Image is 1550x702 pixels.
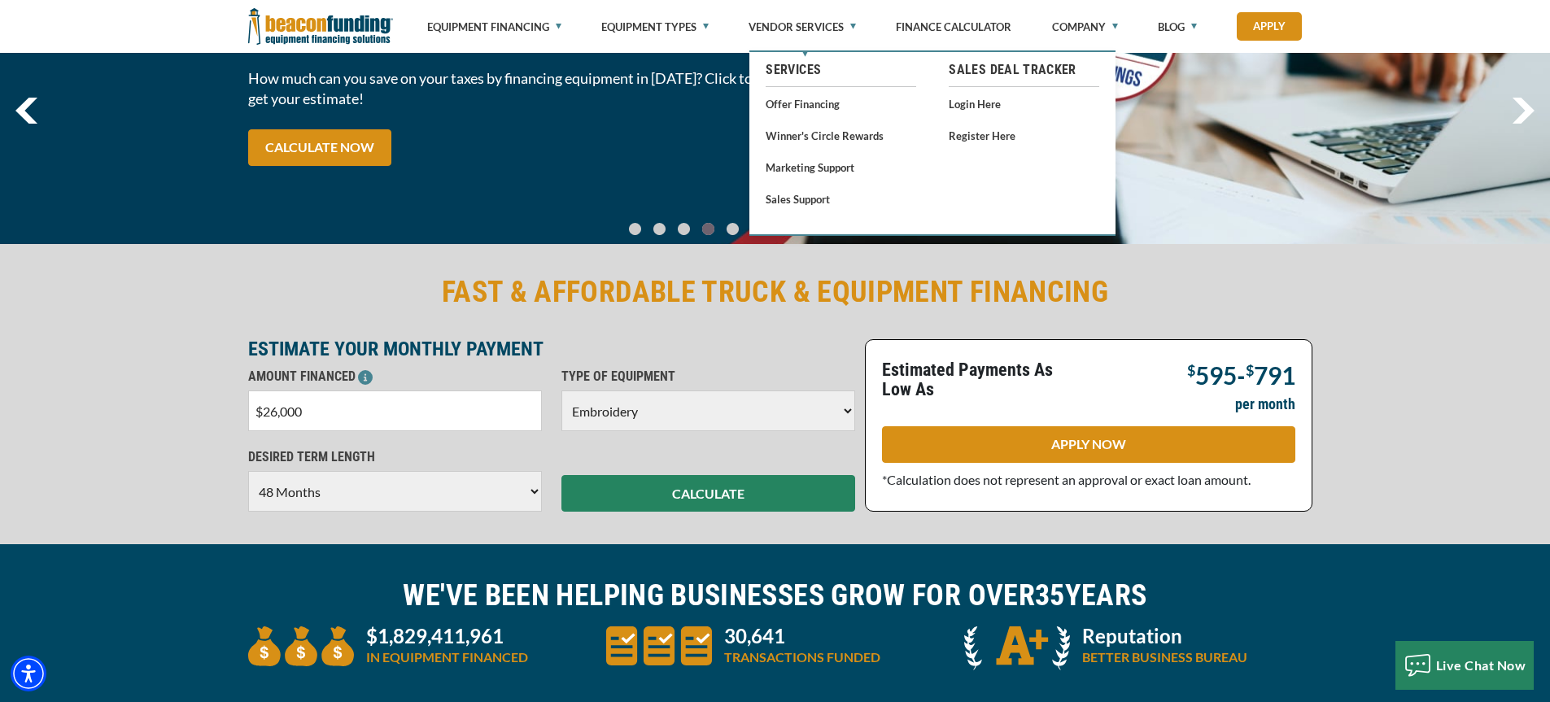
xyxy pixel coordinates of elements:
[674,222,693,236] a: Go To Slide 2
[882,426,1295,463] a: APPLY NOW
[747,222,766,236] a: Go To Slide 5
[366,647,528,667] p: IN EQUIPMENT FINANCED
[724,647,880,667] p: TRANSACTIONS FUNDED
[766,157,916,177] a: Marketing Support
[561,367,855,386] p: TYPE OF EQUIPMENT
[1512,98,1535,124] a: next
[949,60,1099,80] a: Sales Deal Tracker
[248,577,1303,614] h2: WE'VE BEEN HELPING BUSINESSES GROW FOR OVER YEARS
[366,626,528,646] p: $1,829,411,961
[1195,360,1237,390] span: 595
[766,189,916,209] a: Sales Support
[882,472,1251,487] span: *Calculation does not represent an approval or exact loan amount.
[949,125,1099,146] a: Register Here
[11,656,46,691] div: Accessibility Menu
[949,94,1099,114] a: Login Here
[1512,98,1535,124] img: Right Navigator
[698,222,718,236] a: Go To Slide 3
[606,626,712,665] img: three document icons to convery large amount of transactions funded
[1254,360,1295,390] span: 791
[248,273,1303,311] h2: FAST & AFFORDABLE TRUCK & EQUIPMENT FINANCING
[248,129,391,166] a: CALCULATE NOW
[766,60,916,80] a: Services
[1035,578,1065,613] span: 35
[1187,360,1295,386] p: -
[649,222,669,236] a: Go To Slide 1
[1246,361,1254,379] span: $
[248,68,766,109] span: How much can you save on your taxes by financing equipment in [DATE]? Click to get your estimate!
[625,222,644,236] a: Go To Slide 0
[248,367,542,386] p: AMOUNT FINANCED
[1395,641,1535,690] button: Live Chat Now
[1436,657,1526,673] span: Live Chat Now
[561,475,855,512] button: CALCULATE
[248,447,542,467] p: DESIRED TERM LENGTH
[248,339,855,359] p: ESTIMATE YOUR MONTHLY PAYMENT
[1187,361,1195,379] span: $
[882,360,1079,399] p: Estimated Payments As Low As
[964,626,1070,670] img: A + icon
[1082,626,1247,646] p: Reputation
[1082,647,1247,667] p: BETTER BUSINESS BUREAU
[1235,395,1295,414] p: per month
[248,626,354,666] img: three money bags to convey large amount of equipment financed
[724,626,880,646] p: 30,641
[723,222,742,236] a: Go To Slide 4
[766,125,916,146] a: Winner's Circle Rewards
[15,98,37,124] img: Left Navigator
[1237,12,1302,41] a: Apply
[248,390,542,431] input: $0
[15,98,37,124] a: previous
[766,94,916,114] a: Offer Financing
